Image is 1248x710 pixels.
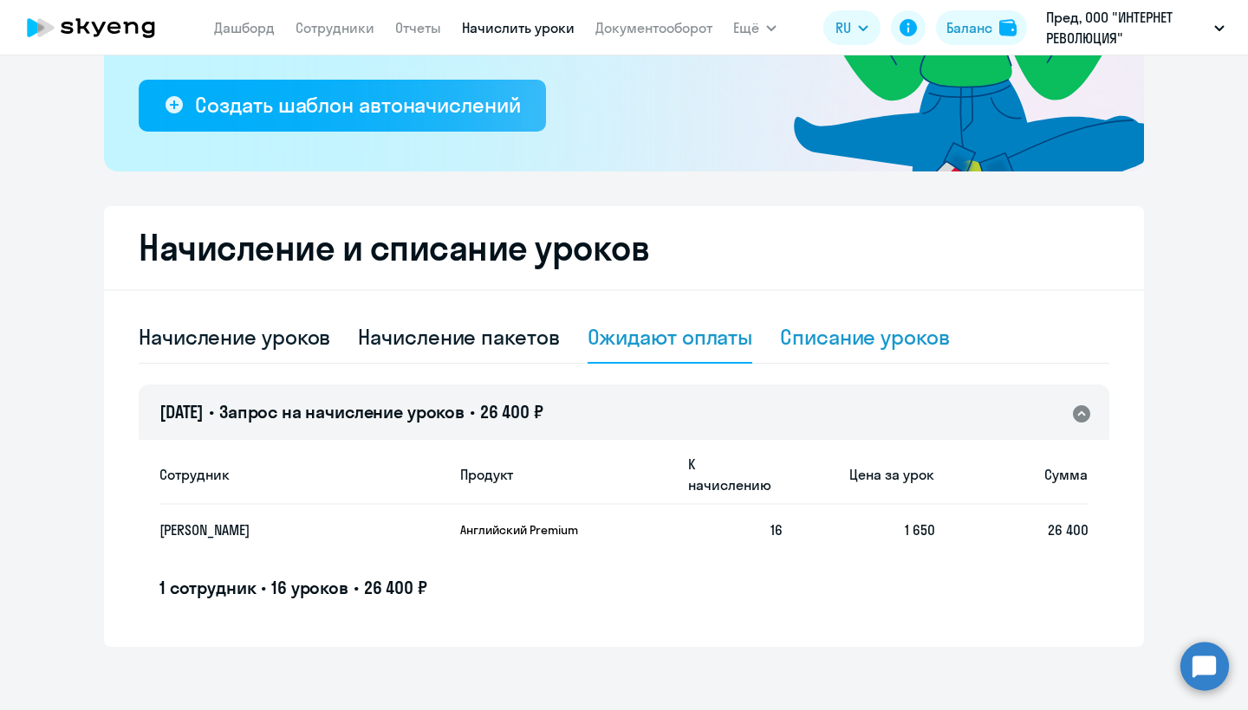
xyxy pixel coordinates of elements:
[296,19,374,36] a: Сотрудники
[214,19,275,36] a: Дашборд
[159,577,256,598] span: 1 сотрудник
[364,577,427,598] span: 26 400 ₽
[835,17,851,38] span: RU
[354,577,359,598] span: •
[1046,7,1207,48] p: Пред, ООО "ИНТЕРНЕТ РЕВОЛЮЦИЯ"
[1037,7,1233,48] button: Пред, ООО "ИНТЕРНЕТ РЕВОЛЮЦИЯ"
[261,577,266,598] span: •
[219,401,465,423] span: Запрос на начисление уроков
[783,444,936,505] th: Цена за урок
[770,521,783,539] span: 16
[780,323,950,351] div: Списание уроков
[733,17,759,38] span: Ещё
[936,10,1027,45] button: Балансbalance
[674,444,783,505] th: К начислению
[595,19,712,36] a: Документооборот
[159,401,204,423] span: [DATE]
[588,323,753,351] div: Ожидают оплаты
[139,227,1109,268] h2: Начисление и списание уроков
[905,521,935,539] span: 1 650
[470,401,475,423] span: •
[946,17,992,38] div: Баланс
[462,19,575,36] a: Начислить уроки
[935,444,1089,505] th: Сумма
[480,401,543,423] span: 26 400 ₽
[159,520,413,539] p: [PERSON_NAME]
[209,401,214,423] span: •
[395,19,441,36] a: Отчеты
[139,323,330,351] div: Начисление уроков
[271,577,348,598] span: 16 уроков
[195,91,520,119] div: Создать шаблон автоначислений
[999,19,1017,36] img: balance
[159,444,446,505] th: Сотрудник
[1048,521,1089,539] span: 26 400
[823,10,881,45] button: RU
[733,10,777,45] button: Ещё
[460,522,590,538] p: Английский Premium
[446,444,674,505] th: Продукт
[139,80,546,132] button: Создать шаблон автоначислений
[358,323,559,351] div: Начисление пакетов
